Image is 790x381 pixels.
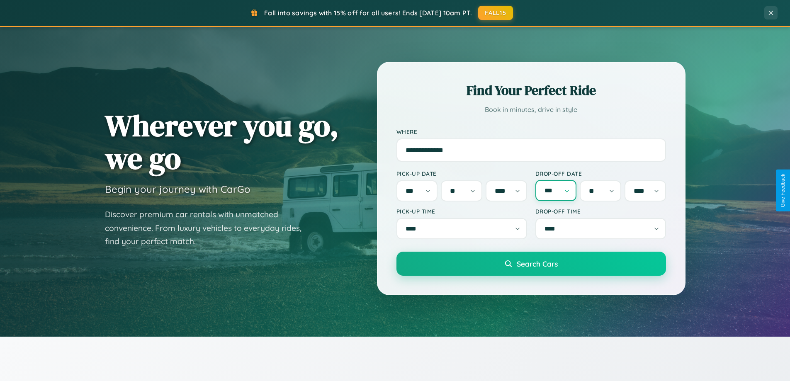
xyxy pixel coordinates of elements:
button: Search Cars [396,252,666,276]
span: Search Cars [517,259,558,268]
label: Where [396,128,666,135]
h2: Find Your Perfect Ride [396,81,666,99]
p: Book in minutes, drive in style [396,104,666,116]
h3: Begin your journey with CarGo [105,183,250,195]
button: FALL15 [478,6,513,20]
label: Drop-off Time [535,208,666,215]
label: Pick-up Time [396,208,527,215]
h1: Wherever you go, we go [105,109,339,175]
span: Fall into savings with 15% off for all users! Ends [DATE] 10am PT. [264,9,472,17]
label: Pick-up Date [396,170,527,177]
p: Discover premium car rentals with unmatched convenience. From luxury vehicles to everyday rides, ... [105,208,312,248]
label: Drop-off Date [535,170,666,177]
div: Give Feedback [780,174,786,207]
